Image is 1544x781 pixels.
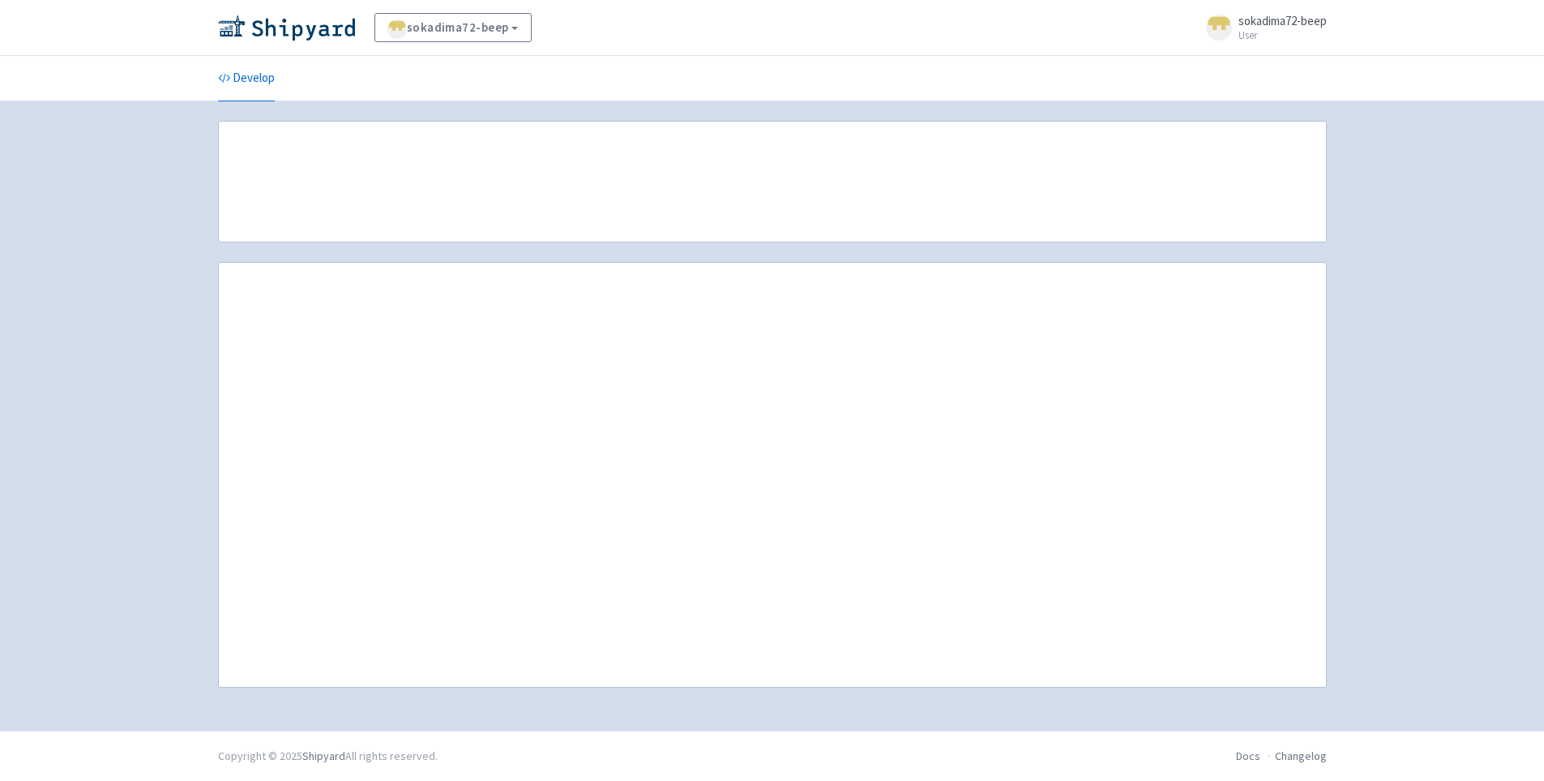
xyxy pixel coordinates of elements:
[1238,30,1327,41] small: User
[1238,13,1327,28] span: sokadima72-beep
[218,748,438,765] div: Copyright © 2025 All rights reserved.
[1196,15,1327,41] a: sokadima72-beep User
[218,56,275,101] a: Develop
[218,15,355,41] img: Shipyard logo
[374,13,532,42] a: sokadima72-beep
[1275,749,1327,763] a: Changelog
[1236,749,1260,763] a: Docs
[302,749,345,763] a: Shipyard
